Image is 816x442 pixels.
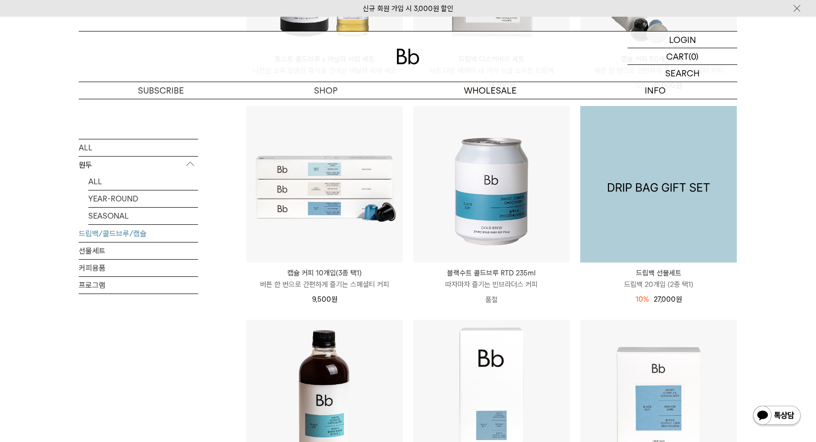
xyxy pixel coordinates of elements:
p: 품절 [413,290,570,309]
a: 드립백 선물세트 [580,106,737,263]
p: 버튼 한 번으로 간편하게 즐기는 스페셜티 커피 [246,279,403,290]
p: WHOLESALE [408,82,573,99]
a: CART (0) [628,48,737,65]
p: 블랙수트 콜드브루 RTD 235ml [413,267,570,279]
span: 원 [676,295,682,304]
p: 원두 [79,156,198,173]
span: 원 [331,295,337,304]
a: 드립백 선물세트 드립백 20개입 (2종 택1) [580,267,737,290]
a: 선물세트 [79,242,198,259]
a: ALL [88,173,198,189]
span: 9,500 [312,295,337,304]
p: SEARCH [665,65,700,82]
a: SEASONAL [88,207,198,224]
a: YEAR-ROUND [88,190,198,207]
p: INFO [573,82,737,99]
p: 드립백 선물세트 [580,267,737,279]
a: 프로그램 [79,276,198,293]
a: 캡슐 커피 10개입(3종 택1) 버튼 한 번으로 간편하게 즐기는 스페셜티 커피 [246,267,403,290]
img: 블랙수트 콜드브루 RTD 235ml [413,106,570,263]
a: ALL [79,139,198,156]
a: SHOP [243,82,408,99]
p: 캡슐 커피 10개입(3종 택1) [246,267,403,279]
a: 드립백/콜드브루/캡슐 [79,225,198,242]
img: 로고 [397,49,419,64]
div: 10% [636,294,649,305]
p: 드립백 20개입 (2종 택1) [580,279,737,290]
img: 캡슐 커피 10개입(3종 택1) [246,106,403,263]
a: 블랙수트 콜드브루 RTD 235ml 따자마자 즐기는 빈브라더스 커피 [413,267,570,290]
a: 신규 회원 가입 시 3,000원 할인 [363,4,453,13]
p: LOGIN [669,32,696,48]
p: CART [666,48,689,64]
img: 1000000068_add2_01.png [580,106,737,263]
img: 카카오톡 채널 1:1 채팅 버튼 [752,405,802,428]
a: 커피용품 [79,259,198,276]
a: LOGIN [628,32,737,48]
p: 따자마자 즐기는 빈브라더스 커피 [413,279,570,290]
span: 27,000 [654,295,682,304]
a: SUBSCRIBE [79,82,243,99]
p: (0) [689,48,699,64]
